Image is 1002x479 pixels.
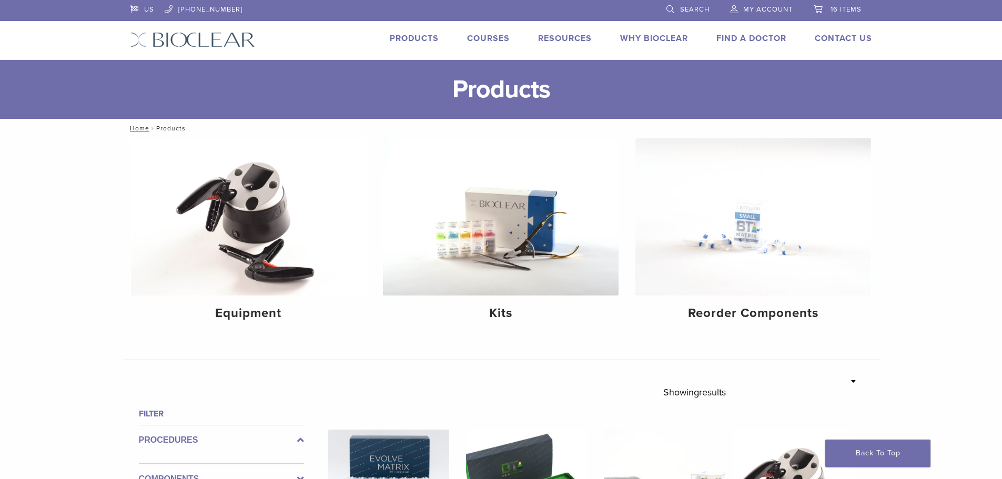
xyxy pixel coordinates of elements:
[825,440,930,467] a: Back To Top
[390,33,439,44] a: Products
[383,138,619,295] img: Kits
[139,407,304,420] h4: Filter
[743,5,793,14] span: My Account
[130,32,255,47] img: Bioclear
[391,304,610,323] h4: Kits
[663,381,726,403] p: Showing results
[127,125,149,132] a: Home
[538,33,592,44] a: Resources
[620,33,688,44] a: Why Bioclear
[680,5,710,14] span: Search
[644,304,863,323] h4: Reorder Components
[716,33,786,44] a: Find A Doctor
[831,5,862,14] span: 16 items
[131,138,367,330] a: Equipment
[131,138,367,295] img: Equipment
[467,33,510,44] a: Courses
[635,138,871,295] img: Reorder Components
[815,33,872,44] a: Contact Us
[139,434,304,446] label: Procedures
[123,119,880,138] nav: Products
[383,138,619,330] a: Kits
[139,304,358,323] h4: Equipment
[635,138,871,330] a: Reorder Components
[149,126,156,131] span: /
